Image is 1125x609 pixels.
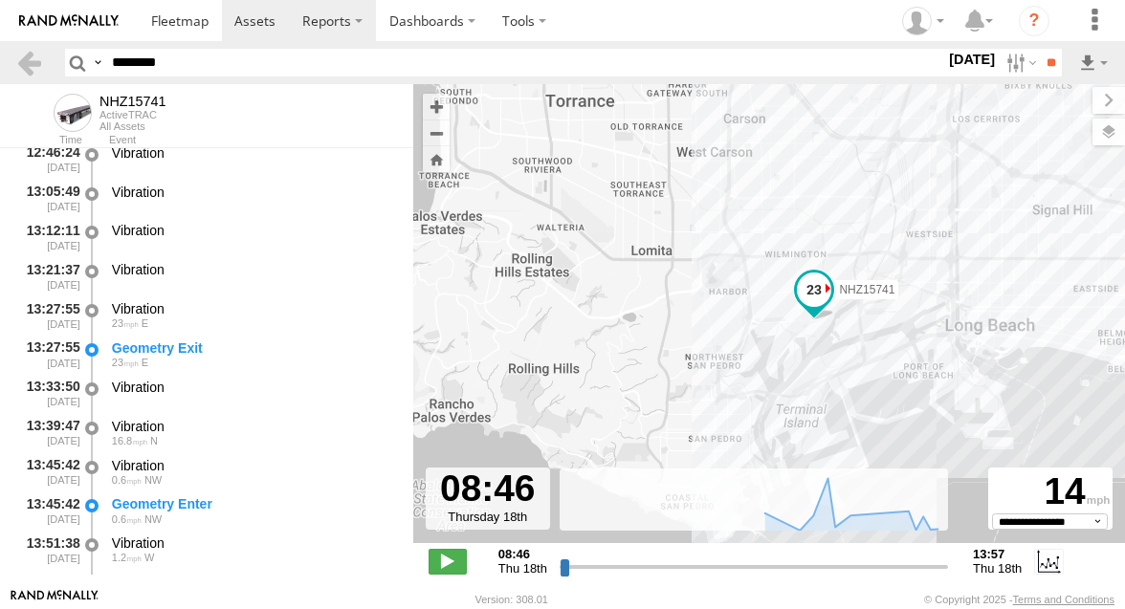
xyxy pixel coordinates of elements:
span: 0.6 [112,474,142,486]
i: ? [1019,6,1049,36]
div: Vibration [112,144,395,162]
div: Vibration [112,534,395,552]
div: Geometry Enter [112,495,395,512]
div: Vibration [112,184,395,201]
div: Vibration [112,261,395,278]
img: rand-logo.svg [19,14,119,28]
label: [DATE] [945,49,999,70]
div: Vibration [112,574,395,591]
span: Heading: 297 [144,513,162,525]
a: Terms and Conditions [1013,594,1114,605]
div: Event [109,136,413,145]
strong: 08:46 [498,547,547,561]
strong: 13:57 [973,547,1022,561]
div: 14 [991,470,1110,513]
span: 1.2 [112,552,142,563]
div: All Assets [99,120,166,132]
span: Heading: 292 [144,552,154,563]
div: Version: 308.01 [475,594,548,605]
label: Search Filter Options [999,49,1040,76]
div: Vibration [112,222,395,239]
div: 13:45:42 [DATE] [15,454,82,489]
button: Zoom Home [423,146,450,172]
div: ActiveTRAC [99,109,166,120]
span: 0.6 [112,513,142,525]
span: NHZ15741 [839,282,894,295]
button: Zoom in [423,94,450,120]
label: Play/Stop [429,549,467,574]
div: 13:05:49 [DATE] [15,181,82,216]
div: Vibration [112,379,395,396]
div: 13:27:55 [DATE] [15,297,82,333]
div: NHZ15741 - View Asset History [99,94,166,109]
div: 13:27:55 [DATE] [15,337,82,372]
div: 13:51:38 [DATE] [15,533,82,568]
label: Search Query [90,49,105,76]
span: 16.8 [112,435,147,446]
span: 23 [112,317,139,329]
div: 13:21:37 [DATE] [15,258,82,294]
span: Heading: 297 [144,474,162,486]
div: 13:45:42 [DATE] [15,493,82,529]
div: Vibration [112,418,395,435]
div: Vibration [112,300,395,317]
span: Heading: 88 [142,357,148,368]
span: 23 [112,357,139,368]
div: 13:12:11 [DATE] [15,220,82,255]
div: Geometry Exit [112,339,395,357]
a: Back to previous Page [15,49,43,76]
a: Visit our Website [11,590,99,609]
span: Heading: 22 [150,435,158,446]
div: 13:57:35 [DATE] [15,571,82,606]
div: 12:46:24 [DATE] [15,141,82,177]
div: Time [15,136,82,145]
span: Heading: 88 [142,317,148,329]
span: Thu 18th Sep 2025 [498,561,547,576]
div: © Copyright 2025 - [924,594,1114,605]
span: Thu 18th Sep 2025 [973,561,1022,576]
div: 13:39:47 [DATE] [15,415,82,450]
label: Export results as... [1077,49,1110,76]
div: Vibration [112,457,395,474]
div: Zulema McIntosch [895,7,951,35]
div: 13:33:50 [DATE] [15,376,82,411]
button: Zoom out [423,120,450,146]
